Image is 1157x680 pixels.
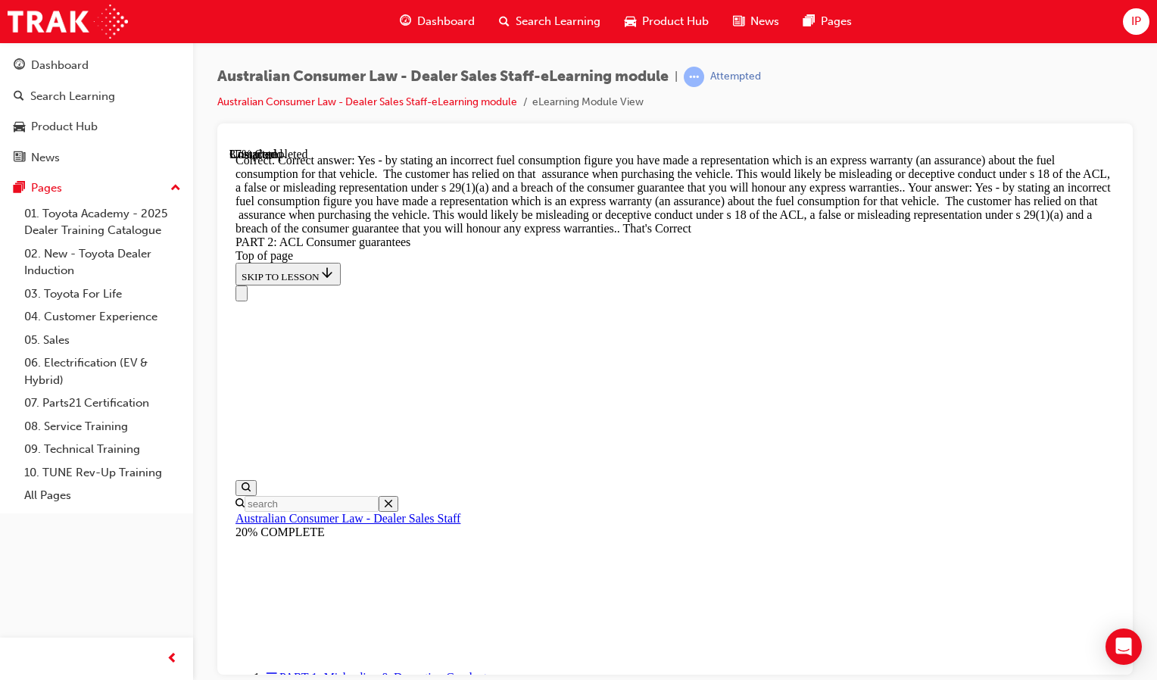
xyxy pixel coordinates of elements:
[31,149,60,167] div: News
[1131,13,1141,30] span: IP
[6,6,885,88] div: Correct. Correct answer: Yes - by stating an incorrect fuel consumption figure you have made a re...
[12,123,105,135] span: SKIP TO LESSON
[388,6,487,37] a: guage-iconDashboard
[6,144,187,172] a: News
[18,461,187,485] a: 10. TUNE Rev-Up Training
[1106,629,1142,665] div: Open Intercom Messenger
[400,12,411,31] span: guage-icon
[18,351,187,391] a: 06. Electrification (EV & Hybrid)
[6,48,187,174] button: DashboardSearch LearningProduct HubNews
[487,6,613,37] a: search-iconSearch Learning
[31,179,62,197] div: Pages
[14,182,25,195] span: pages-icon
[642,13,709,30] span: Product Hub
[6,113,187,141] a: Product Hub
[14,59,25,73] span: guage-icon
[18,438,187,461] a: 09. Technical Training
[15,348,149,364] input: Search
[710,70,761,84] div: Attempted
[14,151,25,165] span: news-icon
[791,6,864,37] a: pages-iconPages
[6,174,187,202] button: Pages
[6,88,885,101] div: PART 2: ACL Consumer guarantees
[18,484,187,507] a: All Pages
[18,391,187,415] a: 07. Parts21 Certification
[8,5,128,39] img: Trak
[18,305,187,329] a: 04. Customer Experience
[18,329,187,352] a: 05. Sales
[1123,8,1149,35] button: IP
[821,13,852,30] span: Pages
[149,348,169,364] button: Close search menu
[6,364,231,377] a: Australian Consumer Law - Dealer Sales Staff
[18,242,187,282] a: 02. New - Toyota Dealer Induction
[31,57,89,74] div: Dashboard
[613,6,721,37] a: car-iconProduct Hub
[6,83,187,111] a: Search Learning
[217,95,517,108] a: Australian Consumer Law - Dealer Sales Staff-eLearning module
[6,101,885,115] div: Top of page
[14,120,25,134] span: car-icon
[803,12,815,31] span: pages-icon
[18,415,187,438] a: 08. Service Training
[217,68,669,86] span: Australian Consumer Law - Dealer Sales Staff-eLearning module
[18,282,187,306] a: 03. Toyota For Life
[750,13,779,30] span: News
[417,13,475,30] span: Dashboard
[499,12,510,31] span: search-icon
[18,202,187,242] a: 01. Toyota Academy - 2025 Dealer Training Catalogue
[6,332,27,348] button: Open search menu
[30,88,115,105] div: Search Learning
[721,6,791,37] a: news-iconNews
[733,12,744,31] span: news-icon
[625,12,636,31] span: car-icon
[6,378,885,391] div: 20% COMPLETE
[675,68,678,86] span: |
[6,138,18,154] button: Close navigation menu
[6,115,111,138] button: SKIP TO LESSON
[6,51,187,80] a: Dashboard
[170,179,181,198] span: up-icon
[684,67,704,87] span: learningRecordVerb_ATTEMPT-icon
[167,650,178,669] span: prev-icon
[532,94,644,111] li: eLearning Module View
[516,13,600,30] span: Search Learning
[31,118,98,136] div: Product Hub
[14,90,24,104] span: search-icon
